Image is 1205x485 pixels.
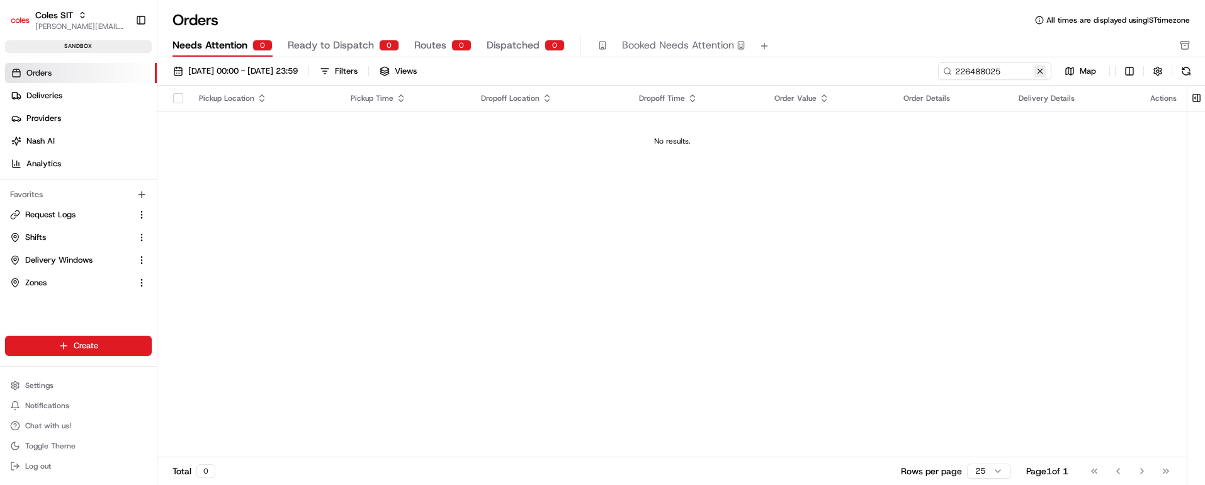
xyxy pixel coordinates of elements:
button: Map [1056,64,1104,79]
span: Pylon [125,214,152,223]
input: Clear [33,81,208,94]
span: Delivery Windows [25,254,93,266]
div: Order Value [774,93,883,103]
div: Start new chat [43,120,206,133]
div: We're available if you need us! [43,133,159,143]
button: Filters [314,62,363,80]
img: Coles SIT [10,10,30,30]
span: Zones [25,277,47,288]
button: Log out [5,457,152,475]
div: Actions [1150,93,1177,103]
a: Providers [5,108,157,128]
div: Dropoff Time [639,93,755,103]
div: Total [173,464,215,478]
span: [DATE] 00:00 - [DATE] 23:59 [188,66,298,77]
a: Delivery Windows [10,254,132,266]
div: No results. [162,136,1182,146]
a: 💻API Documentation [101,178,207,200]
div: 💻 [106,184,116,194]
button: Shifts [5,227,152,248]
span: Ready to Dispatch [288,38,374,53]
div: Pickup Location [199,93,331,103]
button: Delivery Windows [5,250,152,270]
span: Views [395,66,417,77]
button: Views [374,62,422,80]
div: 0 [545,40,565,51]
span: Orders [26,67,52,79]
button: Zones [5,273,152,293]
div: Delivery Details [1019,93,1130,103]
span: Create [74,340,98,351]
span: API Documentation [119,183,202,195]
div: 0 [252,40,273,51]
span: Log out [25,461,51,471]
span: Request Logs [25,209,76,220]
a: Orders [5,63,157,83]
span: Providers [26,113,61,124]
span: Notifications [25,401,69,411]
a: Request Logs [10,209,132,220]
a: 📗Knowledge Base [8,178,101,200]
span: Dispatched [487,38,540,53]
div: Pickup Time [351,93,461,103]
a: Powered byPylon [89,213,152,223]
span: Nash AI [26,135,55,147]
span: Deliveries [26,90,62,101]
div: Order Details [903,93,999,103]
button: Create [5,336,152,356]
div: 0 [451,40,472,51]
button: Request Logs [5,205,152,225]
button: Refresh [1177,62,1195,80]
a: Nash AI [5,131,157,151]
div: 0 [379,40,399,51]
button: Chat with us! [5,417,152,435]
img: 1736555255976-a54dd68f-1ca7-489b-9aae-adbdc363a1c4 [13,120,35,143]
button: Coles SITColes SIT[PERSON_NAME][EMAIL_ADDRESS][PERSON_NAME][PERSON_NAME][DOMAIN_NAME] [5,5,130,35]
div: sandbox [5,40,152,53]
button: Start new chat [214,124,229,139]
div: 0 [196,464,215,478]
a: Deliveries [5,86,157,106]
span: Knowledge Base [25,183,96,195]
span: Booked Needs Attention [622,38,734,53]
span: Settings [25,380,54,391]
button: Notifications [5,397,152,414]
img: Nash [13,13,38,38]
span: Chat with us! [25,421,71,431]
a: Shifts [10,232,132,243]
a: Zones [10,277,132,288]
span: Shifts [25,232,46,243]
div: Favorites [5,185,152,205]
h1: Orders [173,10,218,30]
div: Filters [335,66,358,77]
button: [PERSON_NAME][EMAIL_ADDRESS][PERSON_NAME][PERSON_NAME][DOMAIN_NAME] [35,21,125,31]
span: Toggle Theme [25,441,76,451]
input: Type to search [938,62,1051,80]
a: Analytics [5,154,157,174]
button: Toggle Theme [5,437,152,455]
span: Routes [414,38,446,53]
button: Coles SIT [35,9,73,21]
button: Settings [5,377,152,394]
button: [DATE] 00:00 - [DATE] 23:59 [167,62,303,80]
p: Welcome 👋 [13,50,229,71]
span: Needs Attention [173,38,247,53]
p: Rows per page [901,465,962,477]
span: Analytics [26,158,61,169]
span: Map [1080,66,1096,77]
div: 📗 [13,184,23,194]
div: Page 1 of 1 [1026,465,1068,477]
div: Dropoff Location [481,93,618,103]
span: All times are displayed using IST timezone [1046,15,1190,25]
